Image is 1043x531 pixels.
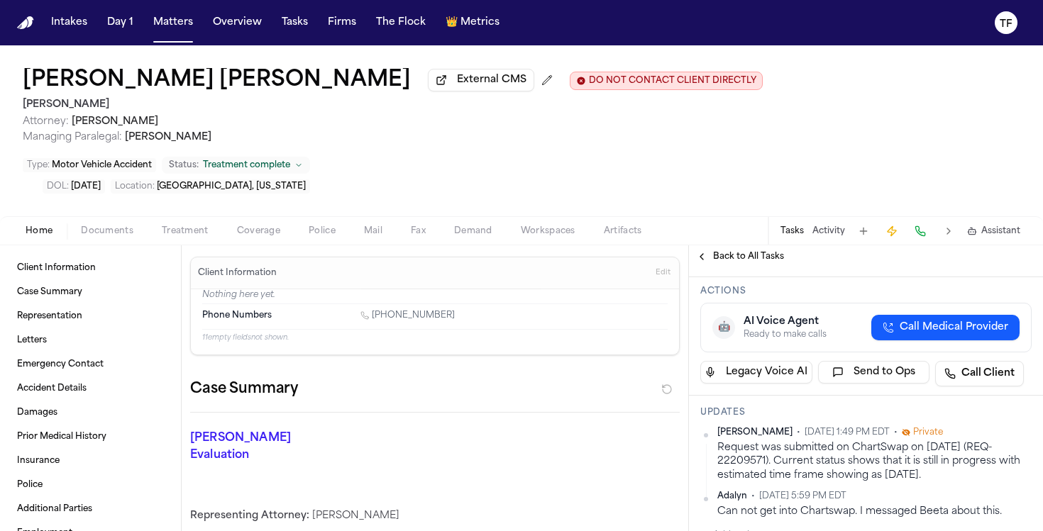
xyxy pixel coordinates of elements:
p: [PERSON_NAME] Evaluation [190,430,342,464]
button: Edit matter name [23,68,411,94]
button: Change status from Treatment complete [162,157,310,174]
span: Edit [656,268,670,278]
span: DO NOT CONTACT CLIENT DIRECTLY [589,75,756,86]
button: Overview [207,10,267,35]
button: Back to All Tasks [689,251,791,262]
a: Letters [11,329,170,352]
h3: Updates [700,407,1032,418]
button: The Flock [370,10,431,35]
a: Call 1 (945) 400-5429 [360,310,455,321]
button: Matters [148,10,199,35]
a: Police [11,474,170,496]
img: Finch Logo [17,16,34,30]
button: Firms [322,10,362,35]
span: Police [309,225,336,237]
h2: [PERSON_NAME] [23,96,763,113]
span: Motor Vehicle Accident [52,161,152,169]
button: Activity [812,225,845,237]
h2: Case Summary [190,378,298,401]
button: Edit Location: Dallas, Texas [111,179,310,194]
a: Case Summary [11,281,170,303]
button: Edit DOL: 2024-05-25 [43,179,105,194]
span: [PERSON_NAME] [72,116,158,127]
h3: Client Information [195,267,280,279]
button: Intakes [45,10,93,35]
span: Treatment complete [203,160,290,171]
span: • [797,427,800,438]
a: Prior Medical History [11,425,170,448]
div: Ready to make calls [744,329,827,340]
button: Assistant [967,225,1020,237]
span: Mail [364,225,382,237]
button: crownMetrics [440,10,505,35]
button: Send to Ops [818,361,930,384]
h1: [PERSON_NAME] [PERSON_NAME] [23,68,411,94]
span: Managing Paralegal: [23,132,122,142]
span: Call Medical Provider [900,320,1008,335]
div: AI Voice Agent [744,315,827,329]
p: 11 empty fields not shown. [202,332,668,343]
span: Private [913,427,943,438]
span: Home [26,225,53,237]
span: [PERSON_NAME] [717,427,793,438]
div: Can not get into Chartswap. I messaged Beeta about this. [717,505,1032,518]
span: Status: [169,160,199,171]
a: Call Client [935,361,1024,386]
span: Type : [27,161,50,169]
span: Fax [411,225,426,237]
button: Add Task [854,221,873,241]
button: Call Medical Provider [871,315,1020,340]
a: Additional Parties [11,498,170,520]
button: Day 1 [101,10,139,35]
button: Tasks [276,10,314,35]
div: [PERSON_NAME] [190,509,680,523]
span: Representing Attorney: [190,510,309,521]
a: Home [17,16,34,30]
span: Documents [81,225,133,237]
span: [PERSON_NAME] [125,132,211,142]
button: Edit client contact restriction [570,72,763,90]
button: Edit [651,262,675,284]
span: [DATE] 1:49 PM EDT [805,427,890,438]
a: Emergency Contact [11,353,170,376]
span: [DATE] 5:59 PM EDT [759,491,846,502]
span: Adalyn [717,491,747,502]
span: • [751,491,755,502]
span: 🤖 [718,320,730,335]
p: Nothing here yet. [202,289,668,303]
button: Tasks [780,225,804,237]
h3: Actions [700,286,1032,297]
span: Assistant [981,225,1020,237]
span: Attorney: [23,116,69,127]
span: [GEOGRAPHIC_DATA], [US_STATE] [157,182,306,191]
span: Demand [454,225,492,237]
span: DOL : [47,182,69,191]
button: Legacy Voice AI [700,361,812,384]
span: Artifacts [604,225,642,237]
div: Request was submitted on ChartSwap on [DATE] (REQ-22209571). Current status shows that it is stil... [717,441,1032,482]
a: Client Information [11,257,170,279]
span: Phone Numbers [202,310,272,321]
button: Make a Call [910,221,930,241]
span: External CMS [457,73,526,87]
span: Location : [115,182,155,191]
button: Edit Type: Motor Vehicle Accident [23,158,156,172]
span: Workspaces [521,225,575,237]
button: Create Immediate Task [882,221,902,241]
span: Treatment [162,225,209,237]
span: Back to All Tasks [713,251,784,262]
button: External CMS [428,69,534,91]
a: Accident Details [11,377,170,400]
span: Coverage [237,225,280,237]
span: [DATE] [71,182,101,191]
a: Damages [11,401,170,424]
a: Representation [11,305,170,328]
